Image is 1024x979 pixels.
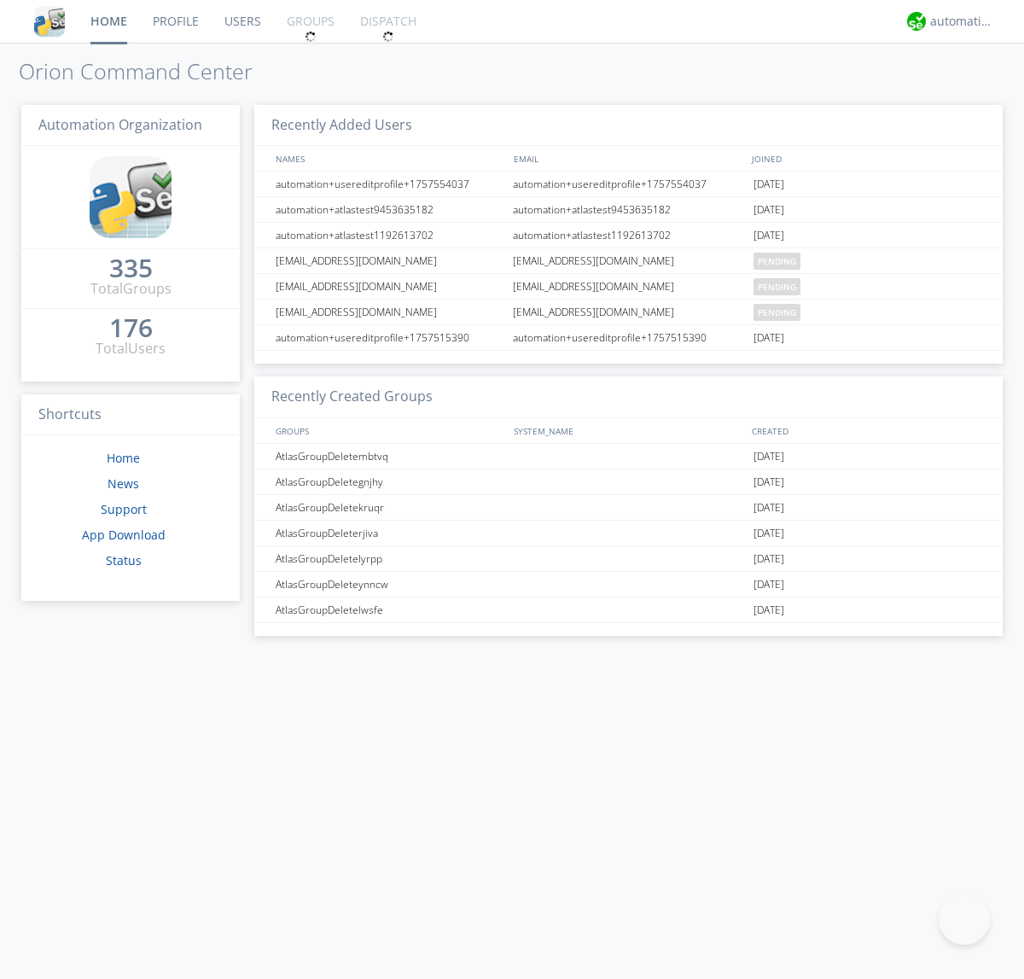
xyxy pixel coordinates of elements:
[254,248,1003,274] a: [EMAIL_ADDRESS][DOMAIN_NAME][EMAIL_ADDRESS][DOMAIN_NAME]pending
[106,552,142,568] a: Status
[271,418,505,443] div: GROUPS
[90,156,172,238] img: cddb5a64eb264b2086981ab96f4c1ba7
[753,469,784,495] span: [DATE]
[753,172,784,197] span: [DATE]
[271,172,508,196] div: automation+usereditprofile+1757554037
[509,197,749,222] div: automation+atlastest9453635182
[939,894,990,945] iframe: Toggle Customer Support
[271,572,508,597] div: AtlasGroupDeleteynncw
[271,469,508,494] div: AtlasGroupDeletegnjhy
[254,172,1003,197] a: automation+usereditprofile+1757554037automation+usereditprofile+1757554037[DATE]
[509,248,749,273] div: [EMAIL_ADDRESS][DOMAIN_NAME]
[271,300,508,324] div: [EMAIL_ADDRESS][DOMAIN_NAME]
[509,223,749,248] div: automation+atlastest1192613702
[509,300,749,324] div: [EMAIL_ADDRESS][DOMAIN_NAME]
[753,223,784,248] span: [DATE]
[109,259,153,279] a: 335
[109,319,153,336] div: 176
[271,223,508,248] div: automation+atlastest1192613702
[753,197,784,223] span: [DATE]
[753,253,800,270] span: pending
[96,339,166,358] div: Total Users
[748,146,986,171] div: JOINED
[271,495,508,520] div: AtlasGroupDeletekruqr
[109,319,153,339] a: 176
[38,115,202,134] span: Automation Organization
[254,197,1003,223] a: automation+atlastest9453635182automation+atlastest9453635182[DATE]
[101,501,147,517] a: Support
[254,597,1003,623] a: AtlasGroupDeletelwsfe[DATE]
[109,259,153,277] div: 335
[509,325,749,350] div: automation+usereditprofile+1757515390
[254,495,1003,521] a: AtlasGroupDeletekruqr[DATE]
[254,325,1003,351] a: automation+usereditprofile+1757515390automation+usereditprofile+1757515390[DATE]
[108,475,139,492] a: News
[753,597,784,623] span: [DATE]
[753,444,784,469] span: [DATE]
[90,279,172,299] div: Total Groups
[305,31,317,43] img: spin.svg
[271,546,508,571] div: AtlasGroupDeletelyrpp
[271,274,508,299] div: [EMAIL_ADDRESS][DOMAIN_NAME]
[254,300,1003,325] a: [EMAIL_ADDRESS][DOMAIN_NAME][EMAIL_ADDRESS][DOMAIN_NAME]pending
[271,521,508,545] div: AtlasGroupDeleterjiva
[271,146,505,171] div: NAMES
[254,274,1003,300] a: [EMAIL_ADDRESS][DOMAIN_NAME][EMAIL_ADDRESS][DOMAIN_NAME]pending
[753,521,784,546] span: [DATE]
[254,521,1003,546] a: AtlasGroupDeleterjiva[DATE]
[254,376,1003,418] h3: Recently Created Groups
[82,527,166,543] a: App Download
[254,572,1003,597] a: AtlasGroupDeleteynncw[DATE]
[753,546,784,572] span: [DATE]
[930,13,994,30] div: automation+atlas
[254,223,1003,248] a: automation+atlastest1192613702automation+atlastest1192613702[DATE]
[509,274,749,299] div: [EMAIL_ADDRESS][DOMAIN_NAME]
[34,6,65,37] img: cddb5a64eb264b2086981ab96f4c1ba7
[753,278,800,295] span: pending
[907,12,926,31] img: d2d01cd9b4174d08988066c6d424eccd
[753,572,784,597] span: [DATE]
[254,469,1003,495] a: AtlasGroupDeletegnjhy[DATE]
[748,418,986,443] div: CREATED
[254,546,1003,572] a: AtlasGroupDeletelyrpp[DATE]
[382,31,394,43] img: spin.svg
[753,495,784,521] span: [DATE]
[271,597,508,622] div: AtlasGroupDeletelwsfe
[271,248,508,273] div: [EMAIL_ADDRESS][DOMAIN_NAME]
[271,197,508,222] div: automation+atlastest9453635182
[254,444,1003,469] a: AtlasGroupDeletembtvq[DATE]
[753,304,800,321] span: pending
[753,325,784,351] span: [DATE]
[509,146,748,171] div: EMAIL
[107,450,140,466] a: Home
[271,444,508,469] div: AtlasGroupDeletembtvq
[509,418,748,443] div: SYSTEM_NAME
[21,394,240,436] h3: Shortcuts
[271,325,508,350] div: automation+usereditprofile+1757515390
[254,105,1003,147] h3: Recently Added Users
[509,172,749,196] div: automation+usereditprofile+1757554037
